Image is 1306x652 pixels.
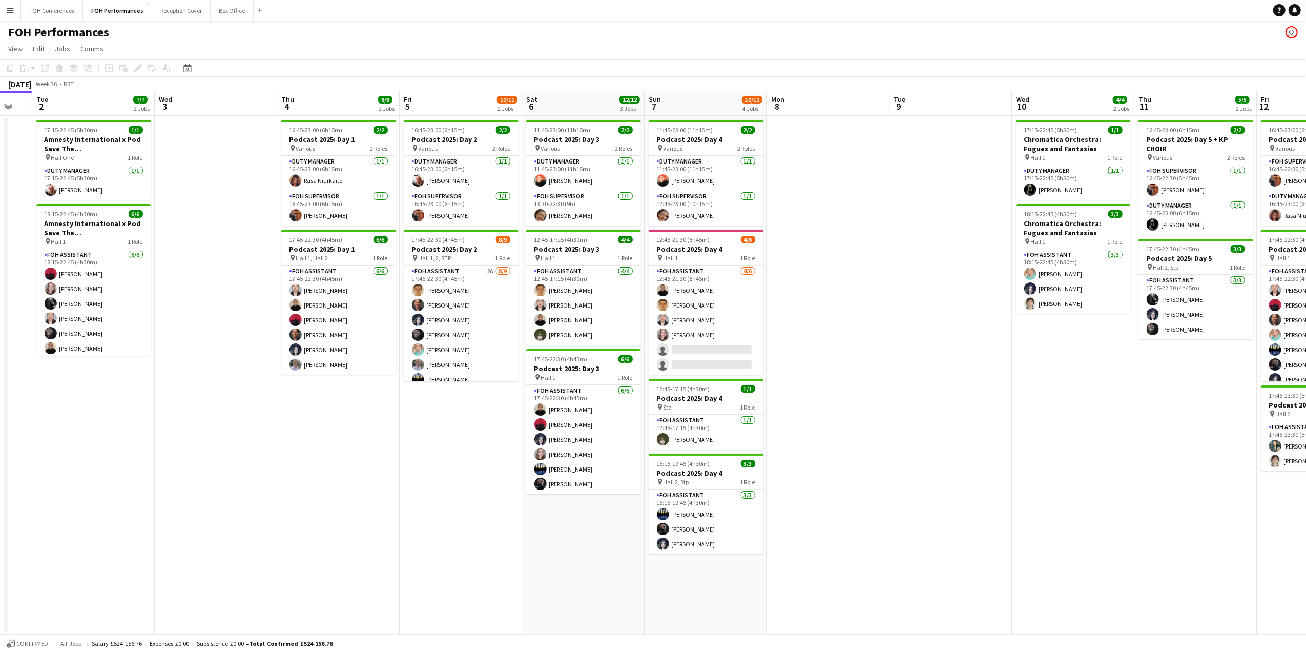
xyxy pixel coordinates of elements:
a: Edit [29,42,49,55]
span: Jobs [55,44,70,53]
a: Jobs [51,42,74,55]
h1: FOH Performances [8,25,109,40]
button: Box Office [211,1,254,21]
div: [DATE] [8,79,32,89]
span: Edit [33,44,45,53]
button: Reception Cover [152,1,211,21]
span: Confirmed [16,640,48,647]
button: FOH Conferences [21,1,83,21]
a: Comms [76,42,108,55]
div: Salary £524 156.76 + Expenses £0.00 + Subsistence £0.00 = [92,640,333,647]
button: Confirmed [5,638,50,649]
span: Total Confirmed £524 156.76 [249,640,333,647]
div: BST [64,80,74,88]
button: FOH Performances [83,1,152,21]
span: All jobs [58,640,83,647]
span: Week 36 [34,80,59,88]
span: Comms [80,44,103,53]
span: View [8,44,23,53]
app-user-avatar: Visitor Services [1286,26,1298,38]
a: View [4,42,27,55]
